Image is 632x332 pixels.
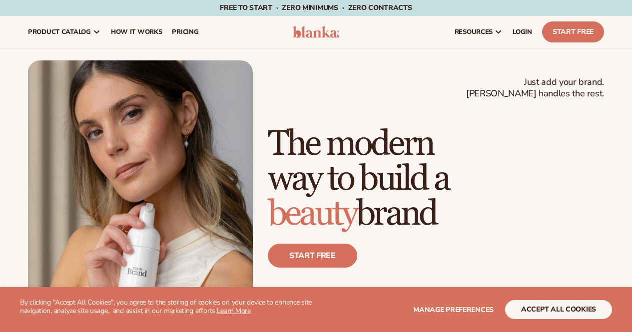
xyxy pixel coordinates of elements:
a: Learn More [217,306,251,316]
span: pricing [172,28,198,36]
h1: The modern way to build a brand [268,127,604,232]
span: Free to start · ZERO minimums · ZERO contracts [220,3,412,12]
button: accept all cookies [505,300,612,319]
p: By clicking "Accept All Cookies", you agree to the storing of cookies on your device to enhance s... [20,299,316,316]
span: Manage preferences [413,305,494,315]
span: resources [455,28,493,36]
a: pricing [167,16,203,48]
button: Manage preferences [413,300,494,319]
a: Start Free [542,21,604,42]
a: How It Works [106,16,167,48]
span: beauty [268,193,356,235]
a: product catalog [23,16,106,48]
img: logo [293,26,340,38]
a: Start free [268,244,357,268]
span: product catalog [28,28,91,36]
a: resources [450,16,508,48]
span: LOGIN [513,28,532,36]
span: Just add your brand. [PERSON_NAME] handles the rest. [466,76,604,100]
span: How It Works [111,28,162,36]
a: LOGIN [508,16,537,48]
